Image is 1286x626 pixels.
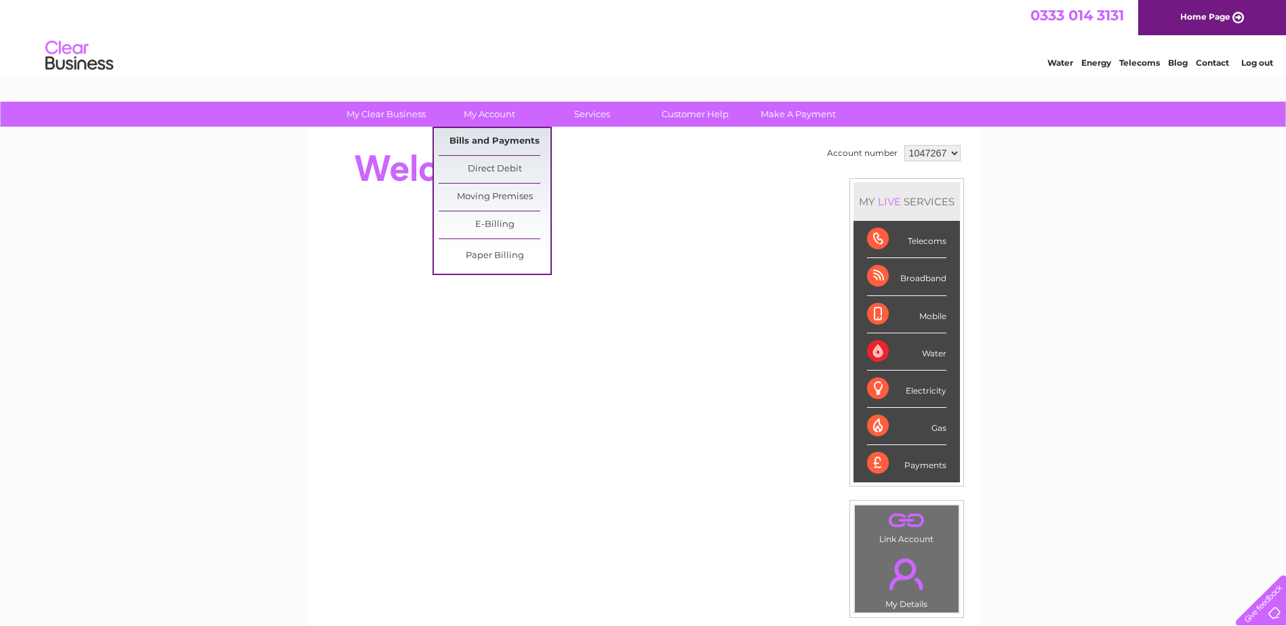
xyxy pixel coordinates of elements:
[639,102,751,127] a: Customer Help
[858,509,955,533] a: .
[867,258,946,295] div: Broadband
[1241,58,1273,68] a: Log out
[854,547,959,613] td: My Details
[867,333,946,371] div: Water
[867,221,946,258] div: Telecoms
[824,142,901,165] td: Account number
[439,243,550,270] a: Paper Billing
[867,296,946,333] div: Mobile
[330,102,442,127] a: My Clear Business
[867,371,946,408] div: Electricity
[853,182,960,221] div: MY SERVICES
[742,102,854,127] a: Make A Payment
[323,7,964,66] div: Clear Business is a trading name of Verastar Limited (registered in [GEOGRAPHIC_DATA] No. 3667643...
[858,550,955,598] a: .
[875,195,904,208] div: LIVE
[1168,58,1188,68] a: Blog
[439,156,550,183] a: Direct Debit
[439,211,550,238] a: E-Billing
[1081,58,1111,68] a: Energy
[439,128,550,155] a: Bills and Payments
[867,408,946,445] div: Gas
[45,35,114,77] img: logo.png
[536,102,648,127] a: Services
[867,445,946,482] div: Payments
[433,102,545,127] a: My Account
[439,184,550,211] a: Moving Premises
[1196,58,1229,68] a: Contact
[1030,7,1124,24] a: 0333 014 3131
[1047,58,1073,68] a: Water
[854,505,959,547] td: Link Account
[1119,58,1160,68] a: Telecoms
